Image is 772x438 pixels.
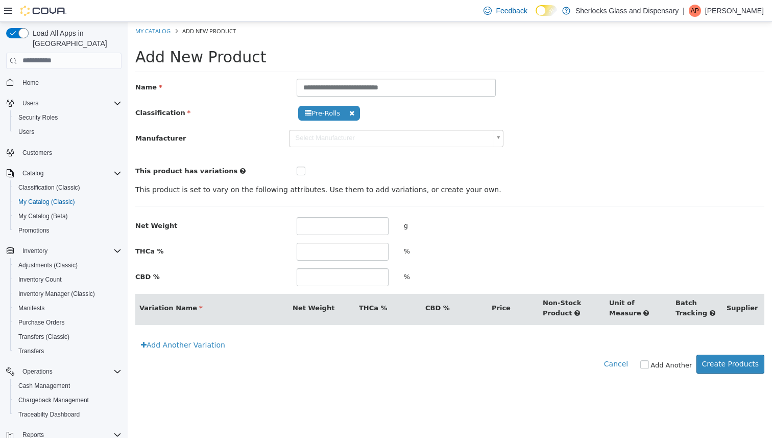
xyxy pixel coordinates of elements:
[18,147,56,159] a: Customers
[14,394,122,406] span: Chargeback Management
[14,408,84,421] a: Traceabilty Dashboard
[14,273,66,286] a: Inventory Count
[14,196,79,208] a: My Catalog (Classic)
[18,245,52,257] button: Inventory
[12,282,75,290] span: Variation Name
[14,196,122,208] span: My Catalog (Classic)
[2,166,126,180] button: Catalog
[8,5,43,13] a: My Catalog
[14,380,74,392] a: Cash Management
[18,333,69,341] span: Transfers (Classic)
[481,277,514,295] span: Unit of Measure
[2,96,126,110] button: Users
[14,316,122,329] span: Purchase Orders
[18,290,95,298] span: Inventory Manager (Classic)
[18,183,80,192] span: Classification (Classic)
[18,76,122,89] span: Home
[14,302,122,314] span: Manifests
[8,61,35,69] span: Name
[18,167,122,179] span: Catalog
[523,338,564,349] label: Add Another
[18,212,68,220] span: My Catalog (Beta)
[575,5,679,17] p: Sherlocks Glass and Dispensary
[364,282,383,290] span: Price
[14,181,84,194] a: Classification (Classic)
[14,181,122,194] span: Classification (Classic)
[10,393,126,407] button: Chargeback Management
[14,331,74,343] a: Transfers (Classic)
[10,344,126,358] button: Transfers
[14,345,122,357] span: Transfers
[22,99,38,107] span: Users
[161,108,376,125] a: Select Manufacturer
[10,407,126,422] button: Traceabilty Dashboard
[18,365,122,378] span: Operations
[14,111,122,124] span: Security Roles
[20,6,66,16] img: Cova
[269,221,286,235] div: %
[2,75,126,90] button: Home
[10,195,126,209] button: My Catalog (Classic)
[231,282,260,290] span: THCa %
[691,5,699,17] span: AP
[14,331,122,343] span: Transfers (Classic)
[18,113,58,122] span: Security Roles
[55,5,108,13] span: Add New Product
[479,1,531,21] a: Feedback
[14,394,93,406] a: Chargeback Management
[298,282,322,290] span: CBD %
[18,382,70,390] span: Cash Management
[10,379,126,393] button: Cash Management
[10,125,126,139] button: Users
[14,210,122,222] span: My Catalog (Beta)
[22,367,53,376] span: Operations
[14,408,122,421] span: Traceabilty Dashboard
[10,223,126,238] button: Promotions
[8,26,139,44] span: Add New Product
[415,277,453,295] span: Non-Stock Product
[8,112,58,120] span: Manufacturer
[8,145,110,153] span: This product has variations
[599,282,630,290] span: Supplier
[18,128,34,136] span: Users
[18,226,50,235] span: Promotions
[18,275,62,284] span: Inventory Count
[8,87,63,95] span: Classification
[18,97,42,109] button: Users
[8,200,50,208] span: Net Weight
[18,365,57,378] button: Operations
[10,258,126,272] button: Adjustments (Classic)
[18,304,44,312] span: Manifests
[10,287,126,301] button: Inventory Manager (Classic)
[18,261,78,269] span: Adjustments (Classic)
[14,316,69,329] a: Purchase Orders
[14,302,49,314] a: Manifests
[18,396,89,404] span: Chargeback Management
[476,333,506,352] button: Cancel
[10,330,126,344] button: Transfers (Classic)
[14,210,72,222] a: My Catalog (Beta)
[18,347,44,355] span: Transfers
[10,301,126,315] button: Manifests
[14,224,54,237] a: Promotions
[18,245,122,257] span: Inventory
[14,259,82,271] a: Adjustments (Classic)
[705,5,764,17] p: [PERSON_NAME]
[2,364,126,379] button: Operations
[18,167,47,179] button: Catalog
[14,288,122,300] span: Inventory Manager (Classic)
[22,79,39,87] span: Home
[8,251,32,259] span: CBD %
[8,163,637,173] p: This product is set to vary on the following attributes. Use them to add variations, or create yo...
[18,77,43,89] a: Home
[683,5,685,17] p: |
[18,410,80,419] span: Traceabilty Dashboard
[548,277,580,295] span: Batch Tracking
[569,333,637,352] button: Create Products
[269,246,286,260] div: %
[14,126,38,138] a: Users
[18,146,122,159] span: Customers
[10,180,126,195] button: Classification (Classic)
[14,259,122,271] span: Adjustments (Classic)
